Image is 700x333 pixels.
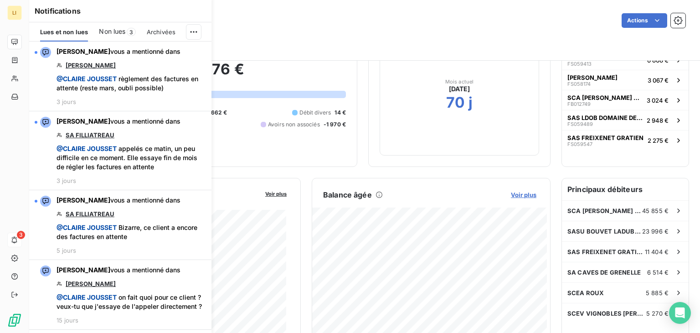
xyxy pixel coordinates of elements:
span: appelés ce matin, un peu difficile en ce moment. Elle essaye fin de mois de régler les factures e... [57,144,206,172]
span: 3 jours [57,177,76,184]
span: @ CLAIRE JOUSSET [57,145,117,152]
button: Voir plus [508,191,539,199]
button: [PERSON_NAME]vous a mentionné dansSA FILLIATREAU @CLAIRE JOUSSET Bizarre, ce client a encore des ... [29,190,211,260]
span: 23 996 € [642,228,669,235]
span: SA CAVES DE GRENELLE [567,269,641,276]
span: [PERSON_NAME] [567,74,618,81]
span: Voir plus [511,191,536,198]
span: Bizarre, ce client a encore des factures en attente [57,223,206,241]
span: 5 jours [57,247,76,254]
span: Débit divers [299,109,331,117]
span: 3 024 € [647,97,669,104]
span: -1 970 € [324,120,346,129]
a: [PERSON_NAME] [66,280,116,287]
span: 6 514 € [647,269,669,276]
span: vous a mentionné dans [57,47,180,56]
span: vous a mentionné dans [57,117,180,126]
h6: Notifications [35,5,206,16]
button: SAS FREIXENET GRATIENFS0595472 275 € [562,130,689,150]
span: SCEV VIGNOBLES [PERSON_NAME] [567,310,646,317]
span: [PERSON_NAME] [57,47,110,55]
span: @ CLAIRE JOUSSET [57,75,117,83]
span: vous a mentionné dans [57,265,180,275]
img: Logo LeanPay [7,313,22,328]
span: 14 € [335,109,346,117]
span: [PERSON_NAME] [57,196,110,204]
span: FS059489 [567,121,593,127]
span: SAS FREIXENET GRATIEN [567,248,645,255]
span: [DATE] [449,84,470,94]
span: on fait quoi pour ce client ? veux-tu que j'essaye de l'appeler directement ? [57,293,206,311]
span: 11 404 € [645,248,669,255]
span: FB012749 [567,101,591,107]
div: Open Intercom Messenger [669,302,691,324]
span: 3 jours [57,98,76,105]
button: SAS LDOB DOMAINE DE [GEOGRAPHIC_DATA]FS0594892 948 € [562,110,689,130]
span: SASU BOUVET LADUBAY [567,228,642,235]
a: SA FILLIATREAU [66,210,114,218]
button: [PERSON_NAME]vous a mentionné dansSA FILLIATREAU @CLAIRE JOUSSET appelés ce matin, un peu diffici... [29,111,211,190]
span: Avoirs non associés [268,120,320,129]
span: 5 270 € [646,310,669,317]
span: Lues et non lues [40,28,88,36]
span: Mois actuel [445,79,474,84]
span: 3 [17,231,25,239]
span: 2 275 € [648,137,669,144]
span: Voir plus [265,191,287,197]
span: SCEA ROUX [567,289,604,297]
span: vous a mentionné dans [57,196,180,205]
span: SAS LDOB DOMAINE DE [GEOGRAPHIC_DATA] [567,114,643,121]
button: Actions [622,13,667,28]
span: @ CLAIRE JOUSSET [57,293,117,301]
span: SAS FREIXENET GRATIEN [567,134,643,141]
button: SCA [PERSON_NAME] & [PERSON_NAME]FB0127493 024 € [562,90,689,110]
span: SCA [PERSON_NAME] & [PERSON_NAME] [567,207,642,214]
span: [PERSON_NAME] [57,266,110,274]
span: 3 [127,28,136,36]
span: 45 855 € [642,207,669,214]
button: [PERSON_NAME]vous a mentionné dans[PERSON_NAME] @CLAIRE JOUSSET on fait quoi pour ce client ? veu... [29,260,211,330]
button: Voir plus [262,189,289,198]
span: Non lues [99,27,125,36]
button: [PERSON_NAME]FS0581743 067 € [562,70,689,90]
span: @ CLAIRE JOUSSET [57,224,117,231]
span: Archivées [147,28,175,36]
div: LI [7,5,22,20]
span: FS059547 [567,141,592,147]
span: 153 662 € [200,109,227,117]
span: SCA [PERSON_NAME] & [PERSON_NAME] [567,94,643,101]
a: SA FILLIATREAU [66,131,114,139]
span: FS059413 [567,61,592,67]
a: [PERSON_NAME] [66,62,116,69]
span: règlement des factures en attente (reste mars, oubli possible) [57,74,206,93]
h6: Principaux débiteurs [562,178,689,200]
span: 5 885 € [646,289,669,297]
h2: j [468,94,473,112]
span: 15 jours [57,317,78,324]
h2: 70 [446,94,465,112]
span: [PERSON_NAME] [57,117,110,125]
span: FS058174 [567,81,591,87]
span: 2 948 € [647,117,669,124]
button: [PERSON_NAME]vous a mentionné dans[PERSON_NAME] @CLAIRE JOUSSET règlement des factures en attente... [29,42,211,111]
span: 3 067 € [648,77,669,84]
h6: Balance âgée [323,189,372,200]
